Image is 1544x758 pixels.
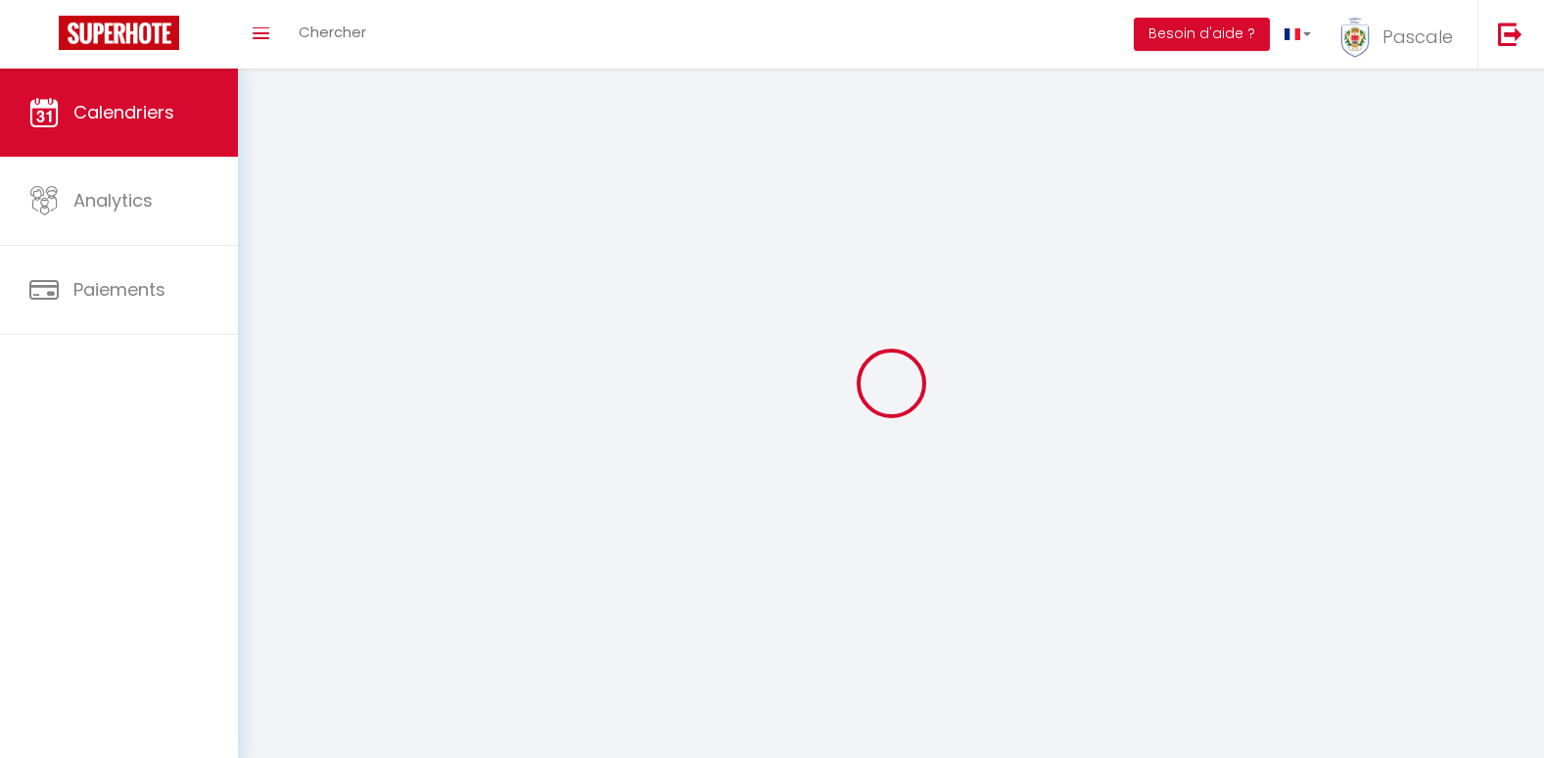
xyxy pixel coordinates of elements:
[59,16,179,50] img: Super Booking
[1382,24,1453,49] span: Pascale
[1498,22,1522,46] img: logout
[1134,18,1270,51] button: Besoin d'aide ?
[73,277,165,302] span: Paiements
[73,188,153,213] span: Analytics
[73,100,174,124] span: Calendriers
[1340,18,1370,58] img: ...
[299,22,366,42] span: Chercher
